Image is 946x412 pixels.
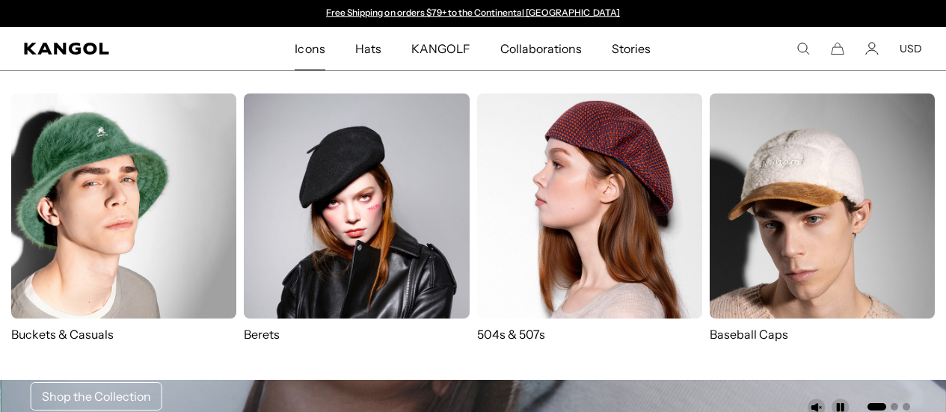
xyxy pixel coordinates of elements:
p: Berets [244,326,469,342]
a: Buckets & Casuals [11,93,236,342]
p: Baseball Caps [710,326,935,342]
span: Hats [355,27,381,70]
a: Berets [244,93,469,342]
button: Go to slide 3 [903,403,910,411]
ul: Select a slide to show [866,400,910,412]
a: Stories [597,27,666,70]
p: Buckets & Casuals [11,326,236,342]
slideshow-component: Announcement bar [319,7,627,19]
span: Stories [612,27,651,70]
summary: Search here [796,42,810,55]
a: Kangol [24,43,194,55]
a: KANGOLF [396,27,485,70]
a: Free Shipping on orders $79+ to the Continental [GEOGRAPHIC_DATA] [326,7,620,18]
a: Icons [280,27,340,70]
button: Go to slide 2 [891,403,898,411]
a: Baseball Caps [710,93,935,357]
button: USD [900,42,922,55]
button: Go to slide 1 [867,403,886,411]
a: 504s & 507s [477,93,702,342]
span: Collaborations [500,27,582,70]
div: Announcement [319,7,627,19]
a: Collaborations [485,27,597,70]
span: Icons [295,27,325,70]
a: Hats [340,27,396,70]
p: 504s & 507s [477,326,702,342]
div: 1 of 2 [319,7,627,19]
a: Shop the Collection [31,382,162,411]
button: Cart [831,42,844,55]
span: KANGOLF [411,27,470,70]
a: Account [865,42,879,55]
